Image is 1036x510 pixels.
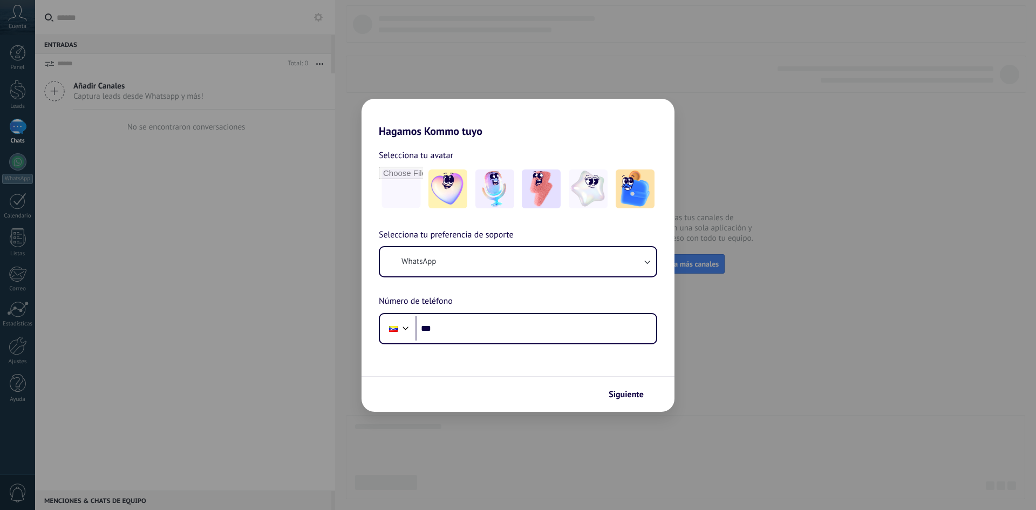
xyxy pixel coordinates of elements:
img: -5.jpeg [616,169,655,208]
h2: Hagamos Kommo tuyo [362,99,674,138]
button: WhatsApp [380,247,656,276]
div: Venezuela: + 58 [383,317,404,340]
span: Número de teléfono [379,295,453,309]
span: Selecciona tu preferencia de soporte [379,228,514,242]
img: -4.jpeg [569,169,608,208]
img: -3.jpeg [522,169,561,208]
span: WhatsApp [401,256,436,267]
img: -1.jpeg [428,169,467,208]
span: Selecciona tu avatar [379,148,453,162]
img: -2.jpeg [475,169,514,208]
span: Siguiente [609,391,644,398]
button: Siguiente [604,385,658,404]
